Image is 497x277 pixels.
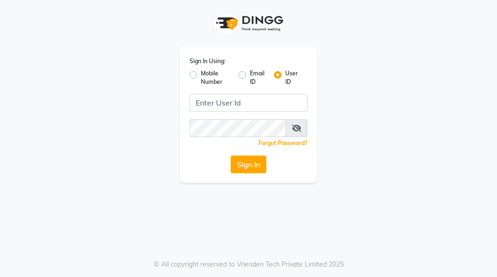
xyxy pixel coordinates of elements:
input: Username [190,119,286,137]
label: Email ID [250,69,266,86]
img: logo1.svg [211,9,286,37]
label: User ID [285,69,300,86]
label: Mobile Number [201,69,231,86]
label: Sign In Using: [190,57,225,65]
input: Username [190,94,307,112]
a: Forgot Password? [258,139,307,147]
button: Sign In [231,155,266,173]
